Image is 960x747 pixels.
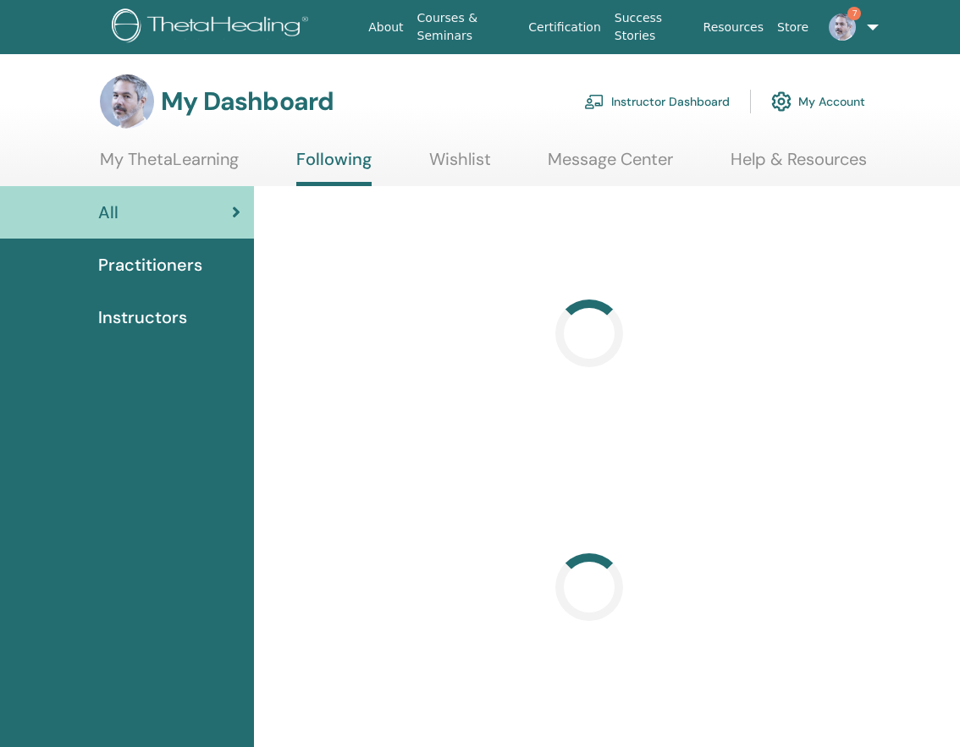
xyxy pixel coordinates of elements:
[98,200,119,225] span: All
[584,94,604,109] img: chalkboard-teacher.svg
[161,86,334,117] h3: My Dashboard
[584,83,730,120] a: Instructor Dashboard
[361,12,410,43] a: About
[771,83,865,120] a: My Account
[731,149,867,182] a: Help & Resources
[771,87,792,116] img: cog.svg
[98,252,202,277] span: Practitioners
[697,12,771,43] a: Resources
[770,12,815,43] a: Store
[521,12,607,43] a: Certification
[608,3,697,52] a: Success Stories
[296,149,372,186] a: Following
[100,74,154,129] img: default.jpg
[98,305,187,330] span: Instructors
[829,14,856,41] img: default.jpg
[429,149,491,182] a: Wishlist
[411,3,522,52] a: Courses & Seminars
[548,149,673,182] a: Message Center
[100,149,239,182] a: My ThetaLearning
[847,7,861,20] span: 7
[112,8,314,47] img: logo.png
